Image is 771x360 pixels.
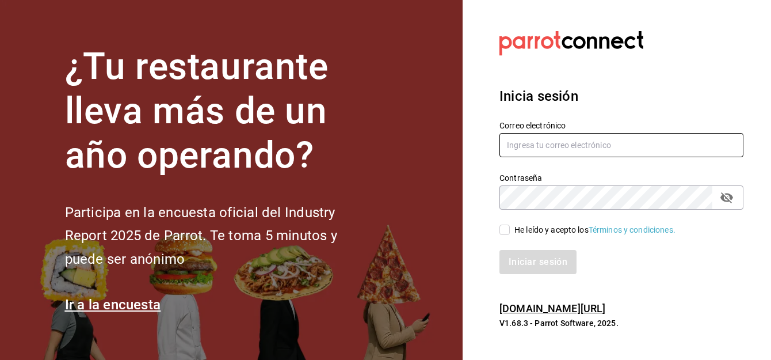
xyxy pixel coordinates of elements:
input: Ingresa tu correo electrónico [499,133,743,157]
label: Correo electrónico [499,122,743,130]
a: Ir a la encuesta [65,297,161,313]
h3: Inicia sesión [499,86,743,107]
a: [DOMAIN_NAME][URL] [499,302,605,314]
h2: Participa en la encuesta oficial del Industry Report 2025 de Parrot. Te toma 5 minutos y puede se... [65,201,376,271]
div: He leído y acepto los [514,224,675,236]
a: Términos y condiciones. [589,225,675,234]
button: passwordField [717,188,736,207]
label: Contraseña [499,174,743,182]
h1: ¿Tu restaurante lleva más de un año operando? [65,45,376,177]
p: V1.68.3 - Parrot Software, 2025. [499,317,743,329]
